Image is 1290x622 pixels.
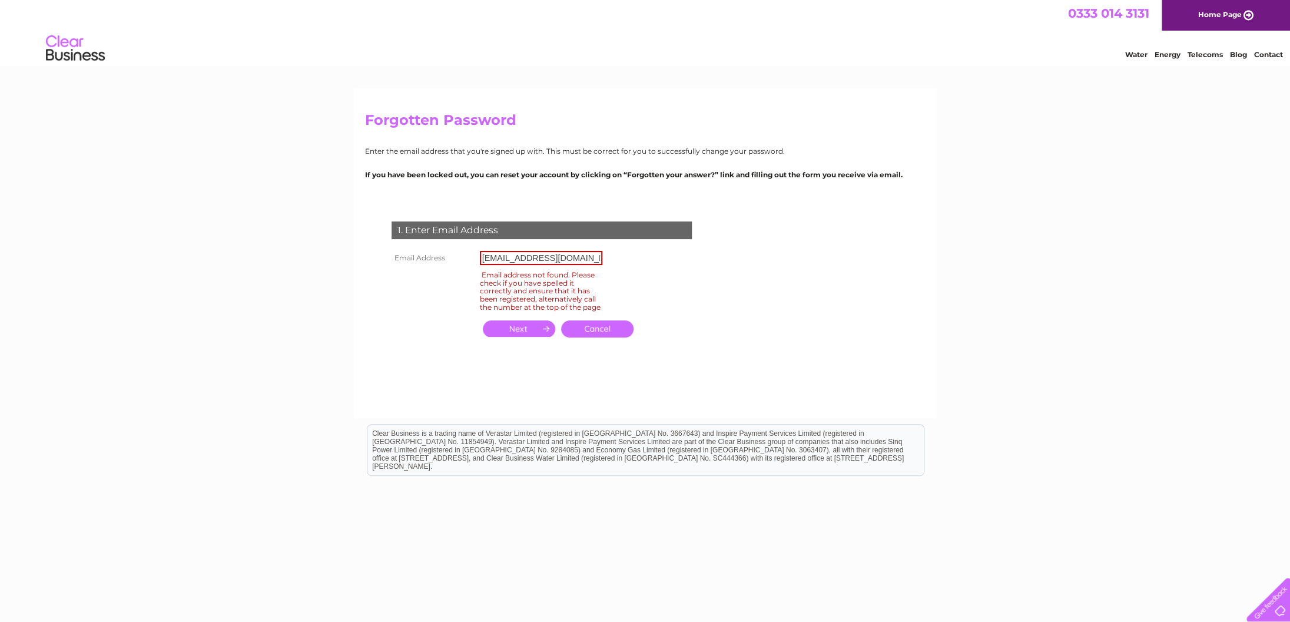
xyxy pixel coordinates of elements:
a: 0333 014 3131 [1068,6,1149,21]
div: Email address not found. Please check if you have spelled it correctly and ensure that it has bee... [480,269,602,313]
a: Water [1125,50,1148,59]
a: Blog [1230,50,1247,59]
a: Contact [1254,50,1283,59]
a: Cancel [561,320,634,338]
div: 1. Enter Email Address [392,221,692,239]
img: logo.png [45,31,105,67]
p: Enter the email address that you're signed up with. This must be correct for you to successfully ... [365,145,926,157]
a: Energy [1155,50,1180,59]
h2: Forgotten Password [365,112,926,134]
th: Email Address [389,248,477,268]
a: Telecoms [1188,50,1223,59]
p: If you have been locked out, you can reset your account by clicking on “Forgotten your answer?” l... [365,169,926,180]
div: Clear Business is a trading name of Verastar Limited (registered in [GEOGRAPHIC_DATA] No. 3667643... [367,6,924,57]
